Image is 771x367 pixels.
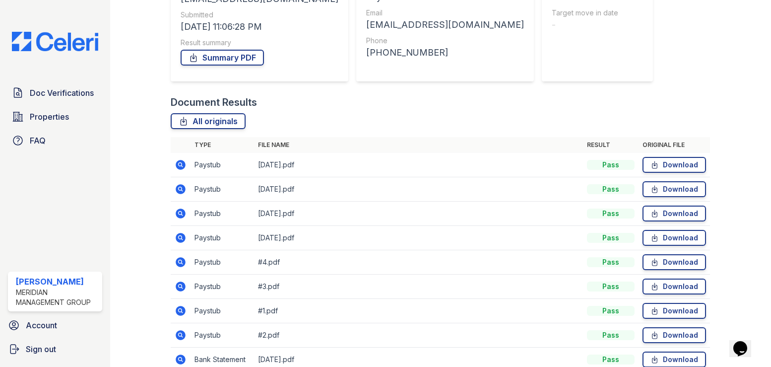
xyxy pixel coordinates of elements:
td: Paystub [191,153,254,177]
a: Download [642,230,706,246]
div: - [552,18,618,32]
td: #3.pdf [254,275,583,299]
div: Pass [587,355,635,365]
span: Account [26,319,57,331]
th: Original file [639,137,710,153]
td: Paystub [191,177,254,202]
div: Pass [587,209,635,219]
a: Download [642,303,706,319]
a: Doc Verifications [8,83,102,103]
a: Download [642,279,706,294]
img: CE_Logo_Blue-a8612792a0a2168367f1c8372b55b34899dd931a85d93a1a3d3e32e68fde9ad4.png [4,32,106,51]
iframe: chat widget [729,327,761,357]
td: #2.pdf [254,323,583,348]
div: [PHONE_NUMBER] [366,46,524,60]
div: Document Results [171,95,257,109]
div: Pass [587,330,635,340]
th: Type [191,137,254,153]
div: Pass [587,282,635,292]
div: Pass [587,160,635,170]
td: #1.pdf [254,299,583,323]
td: Paystub [191,323,254,348]
div: [PERSON_NAME] [16,276,98,288]
td: #4.pdf [254,250,583,275]
a: Properties [8,107,102,127]
div: Pass [587,306,635,316]
a: Sign out [4,339,106,359]
div: [EMAIL_ADDRESS][DOMAIN_NAME] [366,18,524,32]
a: FAQ [8,131,102,150]
span: Properties [30,111,69,123]
td: [DATE].pdf [254,153,583,177]
span: Sign out [26,343,56,355]
a: All originals [171,113,246,129]
td: Paystub [191,250,254,275]
td: [DATE].pdf [254,177,583,202]
div: Phone [366,36,524,46]
span: FAQ [30,135,46,147]
th: Result [583,137,639,153]
a: Download [642,327,706,343]
div: Pass [587,257,635,267]
th: File name [254,137,583,153]
div: Pass [587,184,635,194]
a: Download [642,254,706,270]
div: Pass [587,233,635,243]
a: Download [642,181,706,197]
div: Meridian Management Group [16,288,98,307]
span: Doc Verifications [30,87,94,99]
a: Summary PDF [181,50,264,66]
td: Paystub [191,226,254,250]
div: Result summary [181,38,338,48]
a: Download [642,157,706,173]
div: [DATE] 11:06:28 PM [181,20,338,34]
div: Email [366,8,524,18]
a: Download [642,206,706,221]
a: Account [4,315,106,335]
td: Paystub [191,275,254,299]
td: Paystub [191,299,254,323]
td: [DATE].pdf [254,202,583,226]
div: Target move in date [552,8,618,18]
td: [DATE].pdf [254,226,583,250]
div: Submitted [181,10,338,20]
td: Paystub [191,202,254,226]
